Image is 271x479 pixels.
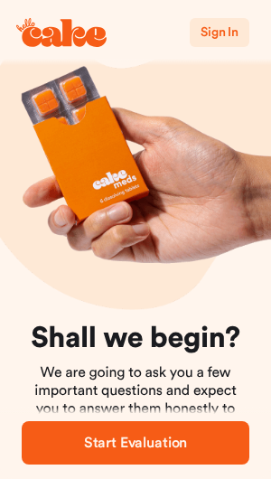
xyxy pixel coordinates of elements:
h1: Shall we begin? [22,321,249,357]
div: We are going to ask you a few important questions and expect you to answer them honestly to keep ... [22,321,249,437]
button: Sign In [190,18,249,47]
button: Start Evaluation [22,421,249,465]
span: Start Evaluation [84,436,187,450]
span: Sign In [201,26,238,39]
